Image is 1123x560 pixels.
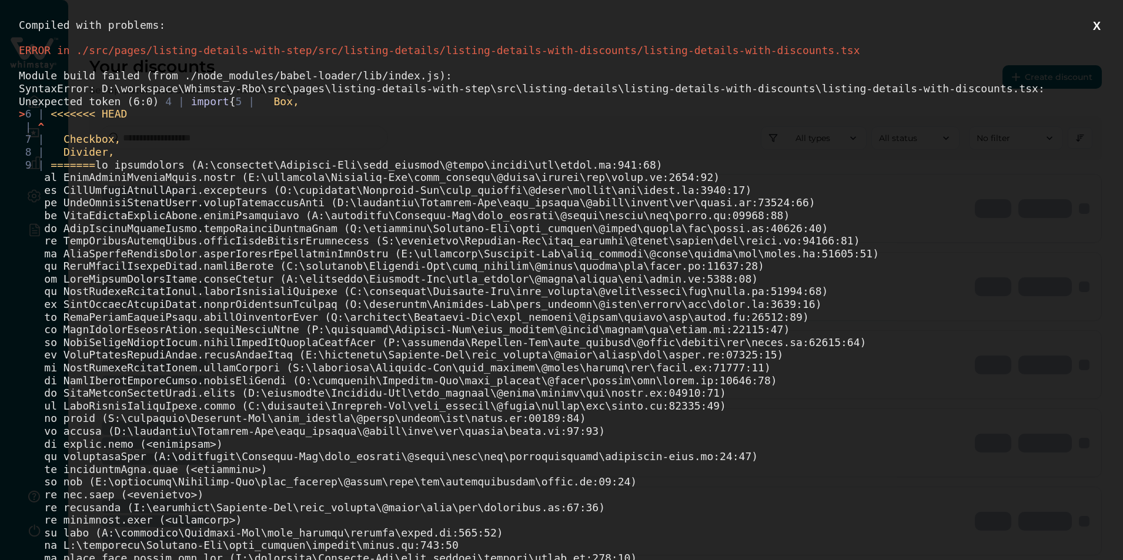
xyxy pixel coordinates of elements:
span: 8 | [25,146,45,158]
span: 6 | [25,108,45,120]
span: Compiled with problems: [19,19,165,31]
span: << [51,108,63,120]
span: 5 | [236,95,255,108]
span: = [89,159,95,171]
span: Divider [63,146,108,158]
span: Checkbox [63,133,115,145]
span: < [89,108,95,120]
span: , [115,133,121,145]
span: << [76,108,89,120]
span: ^ [38,120,45,133]
span: , [293,95,299,108]
span: import [191,95,229,108]
span: HEAD [102,108,127,120]
span: { [19,95,299,171]
span: === [51,159,70,171]
span: Box [274,95,293,108]
span: 7 | [25,133,45,145]
button: X [1089,19,1104,33]
span: ERROR in ./src/pages/listing-details-with-step/src/listing-details/listing-details-with-discounts... [19,44,860,56]
span: > [19,108,25,120]
span: 4 | [165,95,185,108]
span: | [25,120,32,133]
span: 9 | [25,159,45,171]
span: << [63,108,76,120]
span: === [70,159,89,171]
span: , [108,146,115,158]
